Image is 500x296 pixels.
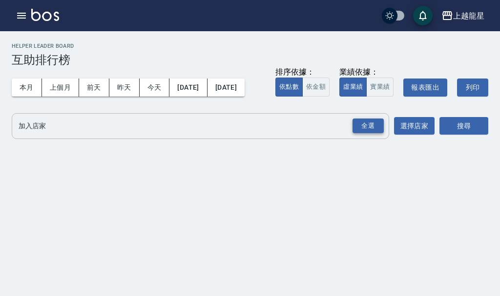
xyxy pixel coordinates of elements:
[79,79,109,97] button: 前天
[439,117,488,135] button: 搜尋
[275,78,303,97] button: 依點數
[12,53,488,67] h3: 互助排行榜
[394,117,435,135] button: 選擇店家
[457,79,488,97] button: 列印
[12,79,42,97] button: 本月
[453,10,484,22] div: 上越龍星
[302,78,330,97] button: 依金額
[16,118,370,135] input: 店家名稱
[339,78,367,97] button: 虛業績
[353,118,384,134] div: 全選
[42,79,79,97] button: 上個月
[31,9,59,21] img: Logo
[169,79,207,97] button: [DATE]
[366,78,394,97] button: 實業績
[339,67,394,78] div: 業績依據：
[140,79,170,97] button: 今天
[275,67,330,78] div: 排序依據：
[403,79,447,97] button: 報表匯出
[109,79,140,97] button: 昨天
[413,6,433,25] button: save
[351,117,386,136] button: Open
[12,43,488,49] h2: Helper Leader Board
[208,79,245,97] button: [DATE]
[437,6,488,26] button: 上越龍星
